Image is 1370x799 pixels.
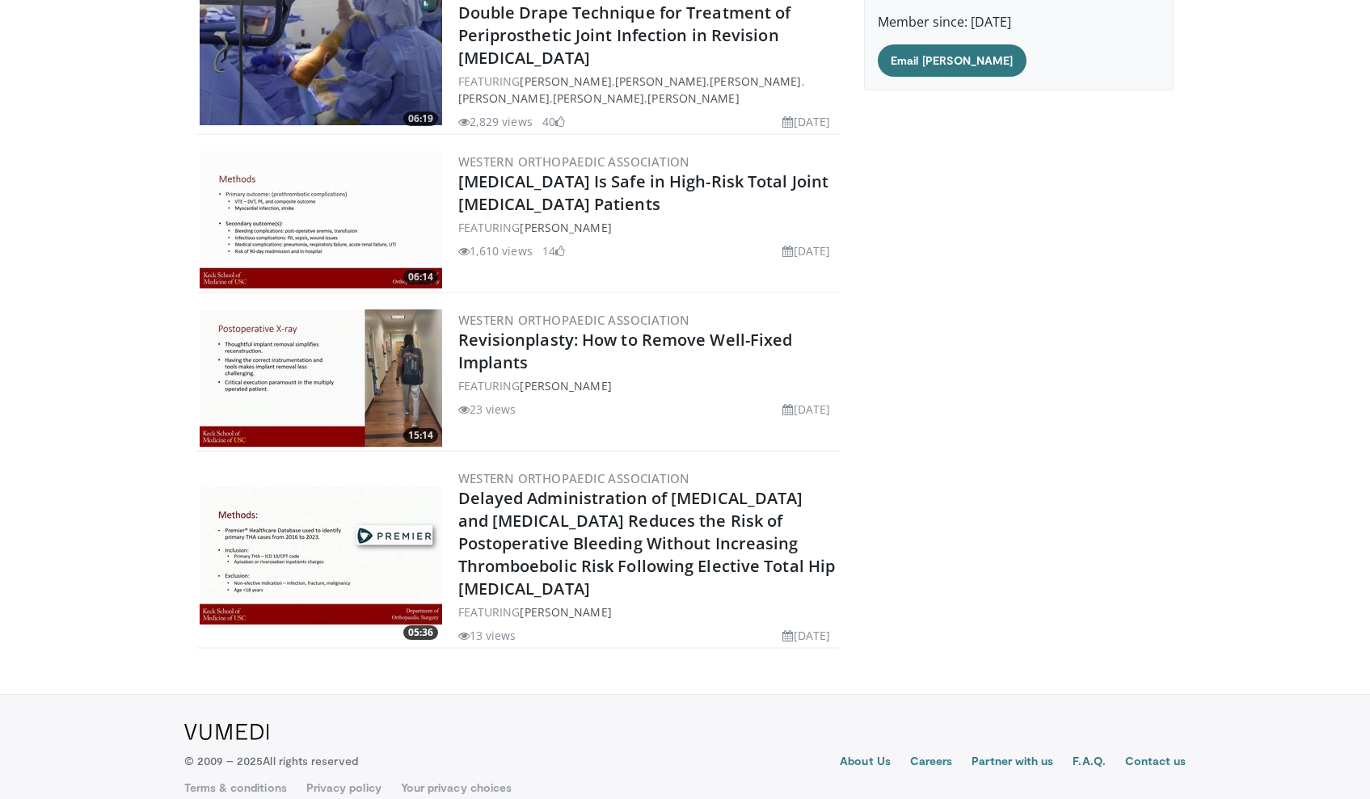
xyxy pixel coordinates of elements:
[1125,753,1187,772] a: Contact us
[782,242,830,259] li: [DATE]
[782,627,830,644] li: [DATE]
[184,753,358,769] p: © 2009 – 2025
[184,724,269,740] img: VuMedi Logo
[458,487,836,599] a: Delayed Administration of [MEDICAL_DATA] and [MEDICAL_DATA] Reduces the Risk of Postoperative Ble...
[840,753,891,772] a: About Us
[401,780,512,796] a: Your privacy choices
[306,780,381,796] a: Privacy policy
[458,153,690,170] a: Western Orthopaedic Association
[782,401,830,418] li: [DATE]
[878,12,1160,32] p: Member since: [DATE]
[542,242,565,259] li: 14
[458,627,516,644] li: 13 views
[458,2,791,69] a: Double Drape Technique for Treatment of Periprosthetic Joint Infection in Revision [MEDICAL_DATA]
[200,487,442,624] a: 05:36
[200,309,442,447] img: 8305707d-65e0-4033-8542-58e03058186a.300x170_q85_crop-smart_upscale.jpg
[458,603,837,620] div: FEATURING
[403,270,438,284] span: 06:14
[972,753,1053,772] a: Partner with us
[458,470,690,486] a: Western Orthopaedic Association
[458,170,829,215] a: [MEDICAL_DATA] Is Safe in High-Risk Total Joint [MEDICAL_DATA] Patients
[200,151,442,288] a: 06:14
[200,487,442,624] img: 8b7f9f3d-c0d8-4f20-9fbb-c6dda7c68f65.300x170_q85_crop-smart_upscale.jpg
[458,242,533,259] li: 1,610 views
[615,74,706,89] a: [PERSON_NAME]
[458,73,837,107] div: FEATURING , , , , ,
[458,90,550,106] a: [PERSON_NAME]
[458,377,837,394] div: FEATURING
[782,113,830,130] li: [DATE]
[1073,753,1105,772] a: F.A.Q.
[263,754,357,767] span: All rights reserved
[710,74,801,89] a: [PERSON_NAME]
[184,780,287,796] a: Terms & conditions
[458,401,516,418] li: 23 views
[520,220,611,235] a: [PERSON_NAME]
[878,44,1026,77] a: Email [PERSON_NAME]
[520,74,611,89] a: [PERSON_NAME]
[910,753,953,772] a: Careers
[458,113,533,130] li: 2,829 views
[542,113,565,130] li: 40
[200,309,442,447] a: 15:14
[647,90,739,106] a: [PERSON_NAME]
[200,151,442,288] img: c7b5d668-ca99-4c65-9fef-104e1cb2f140.300x170_q85_crop-smart_upscale.jpg
[553,90,644,106] a: [PERSON_NAME]
[403,111,438,126] span: 06:19
[520,378,611,393] a: [PERSON_NAME]
[520,604,611,620] a: [PERSON_NAME]
[458,329,793,373] a: Revisionplasty: How to Remove Well-Fixed Implants
[458,219,837,236] div: FEATURING
[403,625,438,640] span: 05:36
[458,312,690,328] a: Western Orthopaedic Association
[403,428,438,443] span: 15:14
